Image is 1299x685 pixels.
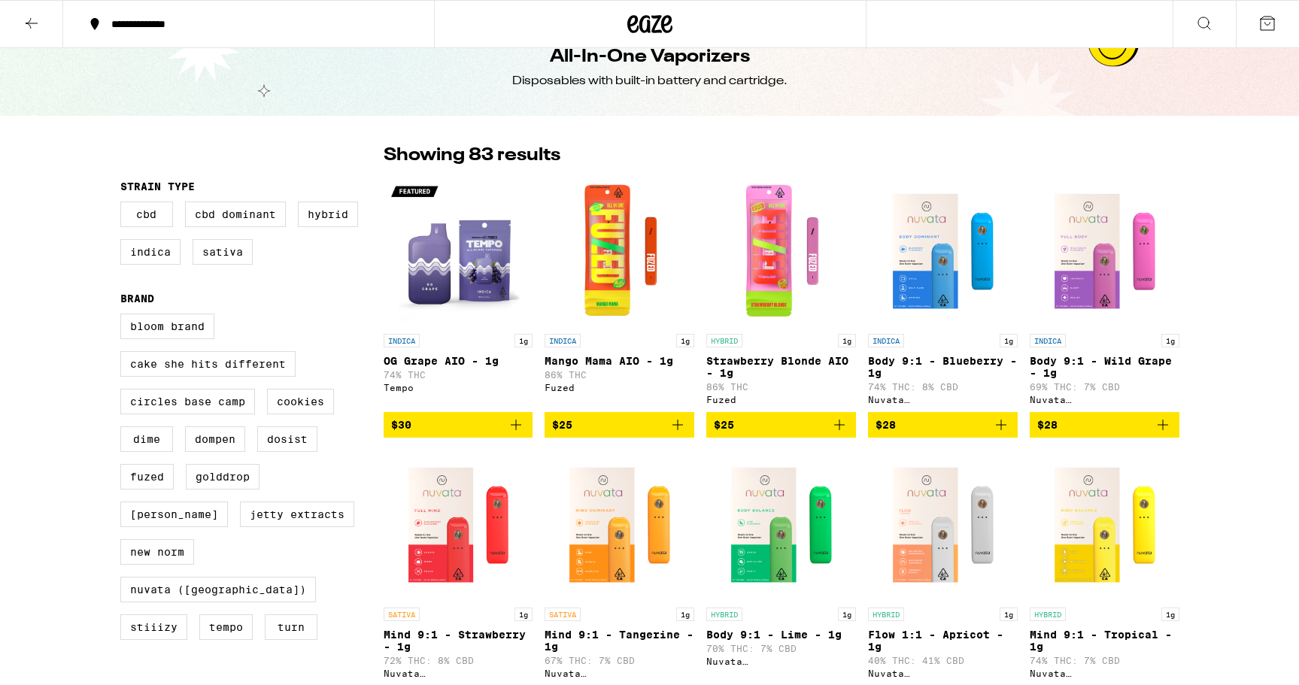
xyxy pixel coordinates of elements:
[706,355,856,379] p: Strawberry Blonde AIO - 1g
[384,450,533,600] img: Nuvata (CA) - Mind 9:1 - Strawberry - 1g
[384,334,420,347] p: INDICA
[1030,608,1066,621] p: HYBRID
[1161,608,1179,621] p: 1g
[384,370,533,380] p: 74% THC
[193,239,253,265] label: Sativa
[868,656,1018,665] p: 40% THC: 41% CBD
[545,176,694,412] a: Open page for Mango Mama AIO - 1g from Fuzed
[1030,656,1179,665] p: 74% THC: 7% CBD
[1030,412,1179,438] button: Add to bag
[868,355,1018,379] p: Body 9:1 - Blueberry - 1g
[240,502,354,527] label: Jetty Extracts
[545,450,694,600] img: Nuvata (CA) - Mind 9:1 - Tangerine - 1g
[868,395,1018,405] div: Nuvata ([GEOGRAPHIC_DATA])
[267,389,334,414] label: Cookies
[1030,355,1179,379] p: Body 9:1 - Wild Grape - 1g
[868,176,1018,326] img: Nuvata (CA) - Body 9:1 - Blueberry - 1g
[120,314,214,339] label: Bloom Brand
[1000,334,1018,347] p: 1g
[186,464,259,490] label: GoldDrop
[868,608,904,621] p: HYBRID
[514,334,533,347] p: 1g
[545,383,694,393] div: Fuzed
[1161,334,1179,347] p: 1g
[512,73,788,89] div: Disposables with built-in battery and cartridge.
[120,614,187,640] label: STIIIZY
[120,502,228,527] label: [PERSON_NAME]
[1000,608,1018,621] p: 1g
[545,370,694,380] p: 86% THC
[199,614,253,640] label: Tempo
[714,419,734,431] span: $25
[1030,382,1179,392] p: 69% THC: 7% CBD
[676,334,694,347] p: 1g
[120,577,316,602] label: Nuvata ([GEOGRAPHIC_DATA])
[838,334,856,347] p: 1g
[384,629,533,653] p: Mind 9:1 - Strawberry - 1g
[384,668,533,678] div: Nuvata ([GEOGRAPHIC_DATA])
[552,419,572,431] span: $25
[545,412,694,438] button: Add to bag
[120,202,173,227] label: CBD
[120,351,296,377] label: Cake She Hits Different
[545,656,694,665] p: 67% THC: 7% CBD
[706,176,856,326] img: Fuzed - Strawberry Blonde AIO - 1g
[1030,450,1179,600] img: Nuvata (CA) - Mind 9:1 - Tropical - 1g
[706,412,856,438] button: Add to bag
[868,334,904,347] p: INDICA
[384,656,533,665] p: 72% THC: 8% CBD
[545,355,694,367] p: Mango Mama AIO - 1g
[868,176,1018,412] a: Open page for Body 9:1 - Blueberry - 1g from Nuvata (CA)
[868,450,1018,600] img: Nuvata (CA) - Flow 1:1 - Apricot - 1g
[868,382,1018,392] p: 74% THC: 8% CBD
[706,395,856,405] div: Fuzed
[120,180,195,192] legend: Strain Type
[706,382,856,392] p: 86% THC
[706,176,856,412] a: Open page for Strawberry Blonde AIO - 1g from Fuzed
[545,629,694,653] p: Mind 9:1 - Tangerine - 1g
[384,355,533,367] p: OG Grape AIO - 1g
[550,44,750,70] h1: All-In-One Vaporizers
[384,412,533,438] button: Add to bag
[1030,629,1179,653] p: Mind 9:1 - Tropical - 1g
[545,334,581,347] p: INDICA
[120,239,181,265] label: Indica
[545,176,694,326] img: Fuzed - Mango Mama AIO - 1g
[120,292,154,305] legend: Brand
[706,644,856,653] p: 70% THC: 7% CBD
[868,412,1018,438] button: Add to bag
[185,202,286,227] label: CBD Dominant
[706,629,856,641] p: Body 9:1 - Lime - 1g
[868,629,1018,653] p: Flow 1:1 - Apricot - 1g
[384,176,533,412] a: Open page for OG Grape AIO - 1g from Tempo
[1030,668,1179,678] div: Nuvata ([GEOGRAPHIC_DATA])
[298,202,358,227] label: Hybrid
[1030,395,1179,405] div: Nuvata ([GEOGRAPHIC_DATA])
[706,656,856,666] div: Nuvata ([GEOGRAPHIC_DATA])
[706,334,742,347] p: HYBRID
[876,419,896,431] span: $28
[120,426,173,452] label: DIME
[384,143,560,168] p: Showing 83 results
[706,608,742,621] p: HYBRID
[120,464,174,490] label: Fuzed
[676,608,694,621] p: 1g
[838,608,856,621] p: 1g
[391,419,411,431] span: $30
[1030,334,1066,347] p: INDICA
[1037,419,1058,431] span: $28
[1030,176,1179,326] img: Nuvata (CA) - Body 9:1 - Wild Grape - 1g
[185,426,245,452] label: Dompen
[545,668,694,678] div: Nuvata ([GEOGRAPHIC_DATA])
[384,383,533,393] div: Tempo
[120,389,255,414] label: Circles Base Camp
[384,608,420,621] p: SATIVA
[120,539,194,565] label: New Norm
[706,450,856,600] img: Nuvata (CA) - Body 9:1 - Lime - 1g
[265,614,317,640] label: turn
[257,426,317,452] label: Dosist
[514,608,533,621] p: 1g
[545,608,581,621] p: SATIVA
[1030,176,1179,412] a: Open page for Body 9:1 - Wild Grape - 1g from Nuvata (CA)
[384,176,533,326] img: Tempo - OG Grape AIO - 1g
